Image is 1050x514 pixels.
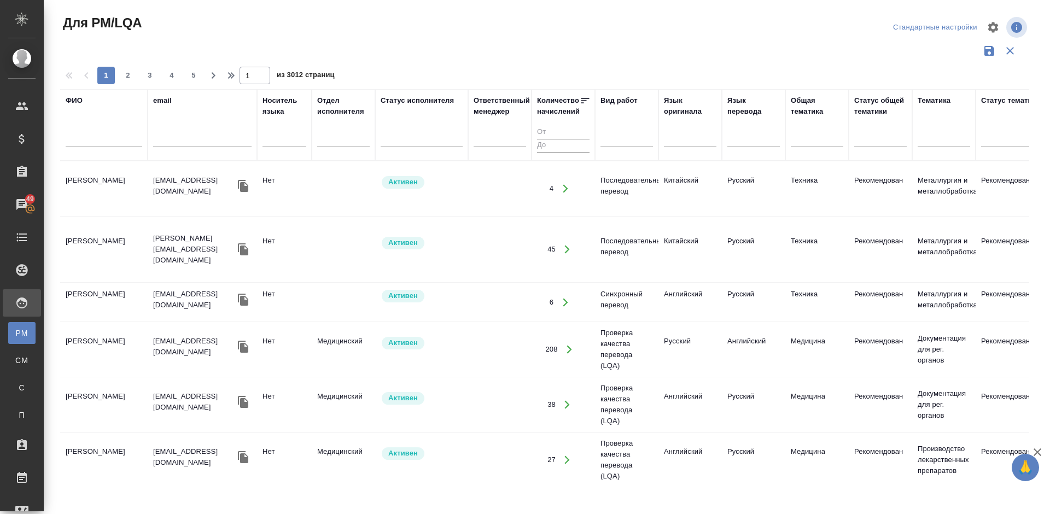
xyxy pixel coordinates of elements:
[658,330,722,369] td: Русский
[537,95,580,117] div: Количество начислений
[550,183,553,194] div: 4
[60,441,148,479] td: [PERSON_NAME]
[60,14,142,32] span: Для PM/LQA
[556,238,579,261] button: Открыть работы
[388,177,418,188] p: Активен
[235,291,252,308] button: Скопировать
[980,14,1006,40] span: Настроить таблицу
[722,230,785,268] td: Русский
[381,95,454,106] div: Статус исполнителя
[854,95,907,117] div: Статус общей тематики
[722,441,785,479] td: Русский
[785,170,849,208] td: Техника
[257,385,312,424] td: Нет
[153,336,235,358] p: [EMAIL_ADDRESS][DOMAIN_NAME]
[785,230,849,268] td: Техника
[153,446,235,468] p: [EMAIL_ADDRESS][DOMAIN_NAME]
[979,40,1000,61] button: Сохранить фильтры
[912,438,976,482] td: Производство лекарственных препаратов
[257,283,312,322] td: Нет
[547,399,556,410] div: 38
[235,394,252,410] button: Скопировать
[981,95,1040,106] div: Статус тематики
[14,328,30,338] span: PM
[14,410,30,420] span: П
[722,385,785,424] td: Русский
[658,283,722,322] td: Английский
[8,349,36,371] a: CM
[3,191,41,218] a: 49
[556,449,579,471] button: Открыть работы
[262,95,306,117] div: Носитель языка
[785,330,849,369] td: Медицина
[185,70,202,81] span: 5
[547,244,556,255] div: 45
[791,95,843,117] div: Общая тематика
[153,289,235,311] p: [EMAIL_ADDRESS][DOMAIN_NAME]
[595,230,658,268] td: Последовательный перевод
[722,170,785,208] td: Русский
[153,391,235,413] p: [EMAIL_ADDRESS][DOMAIN_NAME]
[381,391,463,406] div: Рядовой исполнитель: назначай с учетом рейтинга
[547,454,556,465] div: 27
[722,283,785,322] td: Русский
[381,336,463,351] div: Рядовой исполнитель: назначай с учетом рейтинга
[849,283,912,322] td: Рекомендован
[545,344,557,355] div: 208
[153,95,172,106] div: email
[60,170,148,208] td: [PERSON_NAME]
[388,290,418,301] p: Активен
[235,449,252,465] button: Скопировать
[658,170,722,208] td: Китайский
[849,230,912,268] td: Рекомендован
[119,67,137,84] button: 2
[554,178,576,200] button: Открыть работы
[257,170,312,208] td: Нет
[60,385,148,424] td: [PERSON_NAME]
[388,448,418,459] p: Активен
[537,126,590,139] input: От
[600,95,638,106] div: Вид работ
[257,330,312,369] td: Нет
[60,230,148,268] td: [PERSON_NAME]
[658,230,722,268] td: Китайский
[912,230,976,268] td: Металлургия и металлобработка
[658,385,722,424] td: Английский
[849,441,912,479] td: Рекомендован
[722,330,785,369] td: Английский
[141,70,159,81] span: 3
[60,330,148,369] td: [PERSON_NAME]
[14,355,30,366] span: CM
[595,283,658,322] td: Синхронный перевод
[849,170,912,208] td: Рекомендован
[381,446,463,461] div: Рядовой исполнитель: назначай с учетом рейтинга
[257,441,312,479] td: Нет
[381,175,463,190] div: Рядовой исполнитель: назначай с учетом рейтинга
[912,328,976,371] td: Документация для рег. органов
[388,337,418,348] p: Активен
[388,237,418,248] p: Активен
[14,382,30,393] span: С
[235,178,252,194] button: Скопировать
[317,95,370,117] div: Отдел исполнителя
[558,338,581,361] button: Открыть работы
[595,377,658,432] td: Проверка качества перевода (LQA)
[918,95,950,106] div: Тематика
[388,393,418,404] p: Активен
[235,241,252,258] button: Скопировать
[727,95,780,117] div: Язык перевода
[912,383,976,427] td: Документация для рег. органов
[554,291,576,313] button: Открыть работы
[890,19,980,36] div: split button
[658,441,722,479] td: Английский
[153,233,235,266] p: [PERSON_NAME][EMAIL_ADDRESS][DOMAIN_NAME]
[537,139,590,153] input: До
[664,95,716,117] div: Язык оригинала
[849,385,912,424] td: Рекомендован
[556,394,579,416] button: Открыть работы
[20,194,40,205] span: 49
[277,68,335,84] span: из 3012 страниц
[141,67,159,84] button: 3
[119,70,137,81] span: 2
[1000,40,1020,61] button: Сбросить фильтры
